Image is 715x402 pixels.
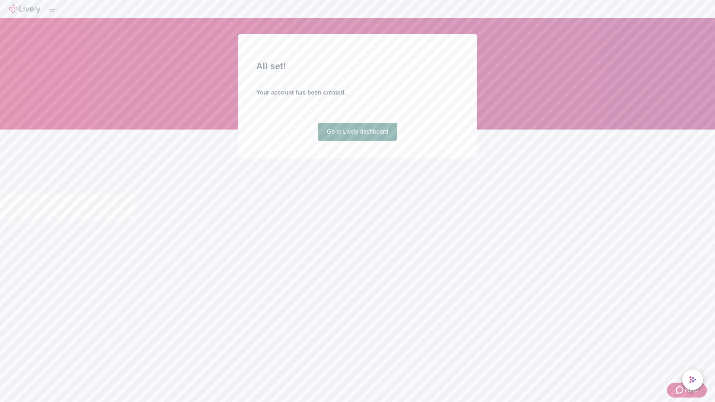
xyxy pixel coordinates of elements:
[689,376,696,383] svg: Lively AI Assistant
[49,9,55,12] button: Log out
[682,369,703,390] button: chat
[256,88,459,97] h4: Your account has been created.
[667,383,707,398] button: Zendesk support iconHelp
[676,386,685,395] svg: Zendesk support icon
[9,4,40,13] img: Lively
[685,386,698,395] span: Help
[318,123,397,141] a: Go to Lively dashboard
[256,60,459,73] h2: All set!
